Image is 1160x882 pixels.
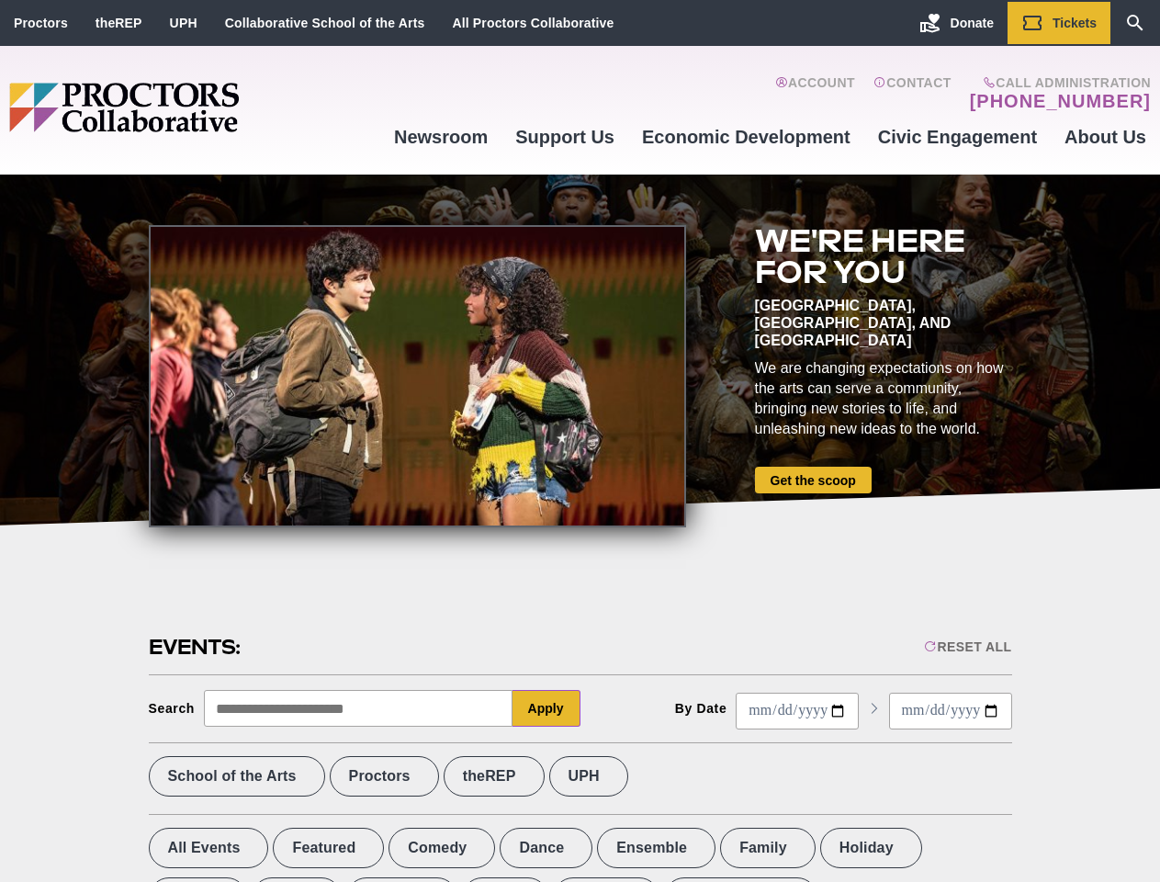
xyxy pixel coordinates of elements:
a: Civic Engagement [864,112,1051,162]
span: Tickets [1053,16,1097,30]
a: Account [775,75,855,112]
a: Contact [873,75,952,112]
label: UPH [549,756,628,797]
div: Reset All [924,639,1011,654]
div: Search [149,701,196,716]
label: Featured [273,828,384,868]
a: Proctors [14,16,68,30]
label: Ensemble [597,828,715,868]
a: All Proctors Collaborative [452,16,614,30]
div: By Date [675,701,727,716]
div: We are changing expectations on how the arts can serve a community, bringing new stories to life,... [755,358,1012,439]
a: Get the scoop [755,467,872,493]
a: Donate [906,2,1008,44]
button: Apply [512,690,580,727]
h2: Events: [149,633,243,661]
h2: We're here for you [755,225,1012,288]
a: Support Us [501,112,628,162]
label: Comedy [389,828,495,868]
a: Economic Development [628,112,864,162]
a: Newsroom [380,112,501,162]
a: Collaborative School of the Arts [225,16,425,30]
a: UPH [170,16,197,30]
label: Holiday [820,828,922,868]
a: Search [1110,2,1160,44]
a: About Us [1051,112,1160,162]
label: All Events [149,828,269,868]
a: Tickets [1008,2,1110,44]
span: Donate [951,16,994,30]
span: Call Administration [964,75,1151,90]
label: School of the Arts [149,756,325,797]
label: Dance [500,828,592,868]
img: Proctors logo [9,83,380,132]
label: Proctors [330,756,439,797]
a: theREP [96,16,142,30]
label: theREP [444,756,545,797]
a: [PHONE_NUMBER] [970,90,1151,112]
div: [GEOGRAPHIC_DATA], [GEOGRAPHIC_DATA], and [GEOGRAPHIC_DATA] [755,297,1012,349]
label: Family [720,828,816,868]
